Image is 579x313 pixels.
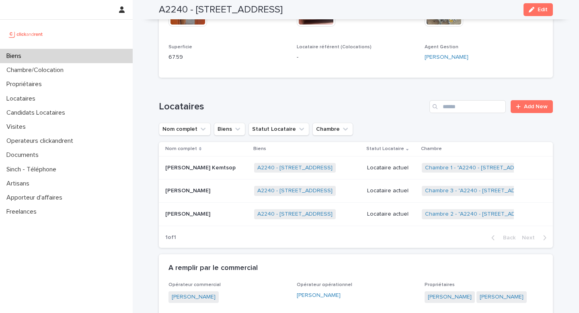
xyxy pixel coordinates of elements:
[3,180,36,187] p: Artisans
[297,291,341,300] a: [PERSON_NAME]
[3,123,32,131] p: Visites
[248,123,309,136] button: Statut Locataire
[312,123,353,136] button: Chambre
[168,282,221,287] span: Opérateur commercial
[480,293,524,301] a: [PERSON_NAME]
[425,211,537,218] a: Chambre 2 - "A2240 - [STREET_ADDRESS]"
[3,52,28,60] p: Biens
[214,123,245,136] button: Biens
[524,104,548,109] span: Add New
[159,203,553,226] tr: [PERSON_NAME][PERSON_NAME] A2240 - [STREET_ADDRESS] Locataire actuelChambre 2 - "A2240 - [STREET_...
[367,165,416,171] p: Locataire actuel
[3,95,42,103] p: Locataires
[165,209,212,218] p: [PERSON_NAME]
[3,80,48,88] p: Propriétaires
[367,211,416,218] p: Locataire actuel
[172,293,216,301] a: [PERSON_NAME]
[165,186,212,194] p: [PERSON_NAME]
[168,45,192,49] span: Superficie
[522,235,540,241] span: Next
[3,208,43,216] p: Freelances
[3,109,72,117] p: Candidats Locataires
[165,144,197,153] p: Nom complet
[159,123,211,136] button: Nom complet
[538,7,548,12] span: Edit
[168,53,287,62] p: 67.59
[168,264,258,273] h2: A remplir par le commercial
[485,234,519,241] button: Back
[3,194,69,202] p: Apporteur d'affaires
[253,144,266,153] p: Biens
[6,26,45,42] img: UCB0brd3T0yccxBKYDjQ
[3,166,63,173] p: Sinch - Téléphone
[367,187,416,194] p: Locataire actuel
[159,179,553,203] tr: [PERSON_NAME][PERSON_NAME] A2240 - [STREET_ADDRESS] Locataire actuelChambre 3 - "A2240 - [STREET_...
[3,151,45,159] p: Documents
[519,234,553,241] button: Next
[428,293,472,301] a: [PERSON_NAME]
[425,53,468,62] a: [PERSON_NAME]
[425,165,536,171] a: Chambre 1 - "A2240 - [STREET_ADDRESS]"
[3,137,80,145] p: Operateurs clickandrent
[297,282,352,287] span: Opérateur opérationnel
[165,163,237,171] p: [PERSON_NAME] Kemtsop
[421,144,442,153] p: Chambre
[257,187,333,194] a: A2240 - [STREET_ADDRESS]
[159,101,426,113] h1: Locataires
[3,66,70,74] p: Chambre/Colocation
[498,235,515,241] span: Back
[297,45,372,49] span: Locataire référent (Colocations)
[425,45,458,49] span: Agent Gestion
[425,282,455,287] span: Propriétaires
[511,100,553,113] a: Add New
[366,144,404,153] p: Statut Locataire
[257,165,333,171] a: A2240 - [STREET_ADDRESS]
[159,156,553,179] tr: [PERSON_NAME] Kemtsop[PERSON_NAME] Kemtsop A2240 - [STREET_ADDRESS] Locataire actuelChambre 1 - "...
[159,228,183,247] p: 1 of 1
[257,211,333,218] a: A2240 - [STREET_ADDRESS]
[524,3,553,16] button: Edit
[159,4,283,16] h2: A2240 - [STREET_ADDRESS]
[425,187,537,194] a: Chambre 3 - "A2240 - [STREET_ADDRESS]"
[297,53,415,62] p: -
[429,100,506,113] input: Search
